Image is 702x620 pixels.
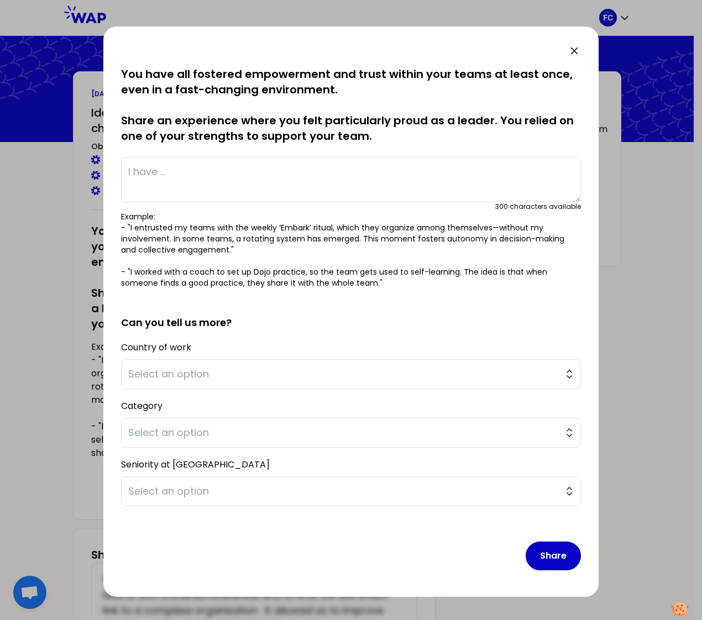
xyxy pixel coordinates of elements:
[121,400,163,412] label: Category
[128,484,558,499] span: Select an option
[121,418,581,448] button: Select an option
[121,476,581,506] button: Select an option
[121,359,581,389] button: Select an option
[121,458,270,471] label: Seniority at [GEOGRAPHIC_DATA]
[128,366,558,382] span: Select an option
[121,297,581,330] h2: Can you tell us more?
[121,211,581,288] p: Example: - "I entrusted my teams with the weekly ‘Embark’ ritual, which they organize among thems...
[121,66,581,144] p: You have all fostered empowerment and trust within your teams at least once, even in a fast-chang...
[526,542,581,570] button: Share
[128,425,558,440] span: Select an option
[121,341,191,354] label: Country of work
[495,202,581,211] div: 300 characters available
